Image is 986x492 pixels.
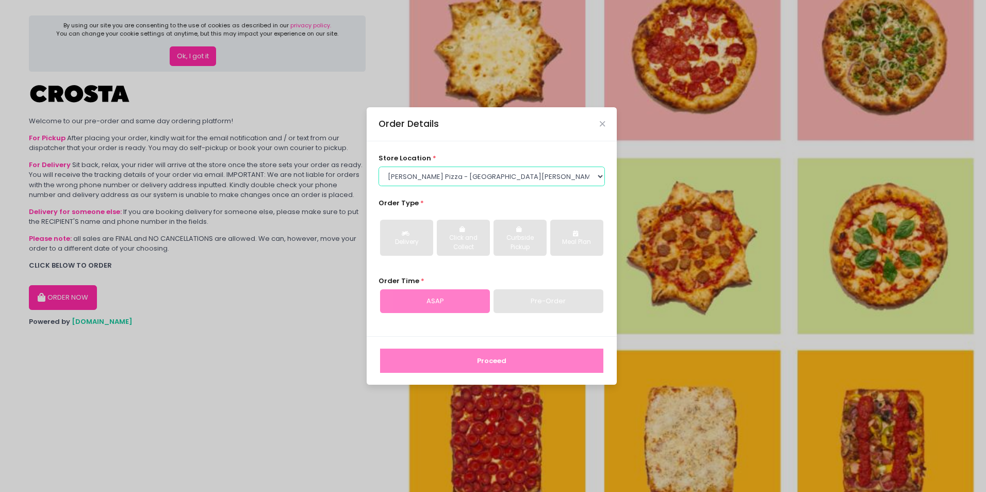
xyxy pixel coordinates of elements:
button: Close [600,121,605,126]
span: store location [379,153,431,163]
button: Curbside Pickup [494,220,547,256]
div: Click and Collect [444,234,483,252]
div: Order Details [379,117,439,130]
div: Delivery [387,238,426,247]
span: Order Time [379,276,419,286]
div: Curbside Pickup [501,234,539,252]
span: Order Type [379,198,419,208]
div: Meal Plan [557,238,596,247]
button: Proceed [380,349,603,373]
button: Delivery [380,220,433,256]
button: Click and Collect [437,220,490,256]
button: Meal Plan [550,220,603,256]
